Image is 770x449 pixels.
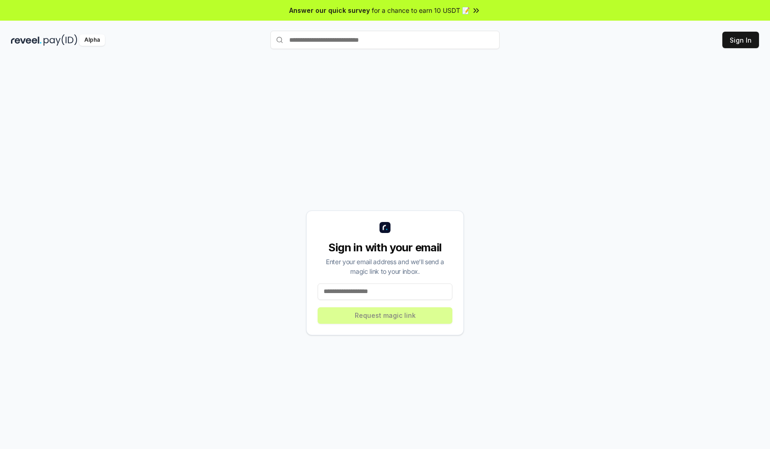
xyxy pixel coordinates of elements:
[44,34,77,46] img: pay_id
[11,34,42,46] img: reveel_dark
[722,32,759,48] button: Sign In
[379,222,390,233] img: logo_small
[79,34,105,46] div: Alpha
[372,6,470,15] span: for a chance to earn 10 USDT 📝
[318,257,452,276] div: Enter your email address and we’ll send a magic link to your inbox.
[318,240,452,255] div: Sign in with your email
[289,6,370,15] span: Answer our quick survey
